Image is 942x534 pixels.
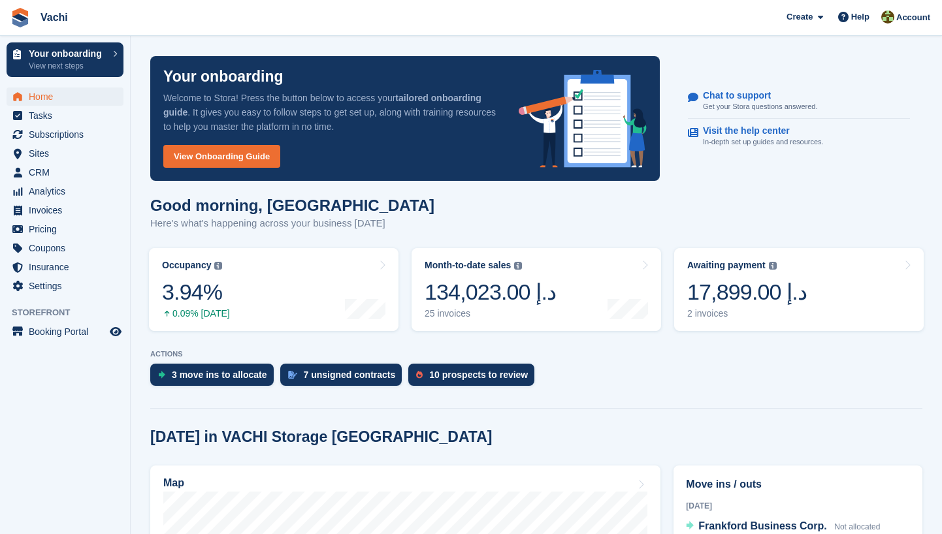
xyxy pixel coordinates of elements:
span: Coupons [29,239,107,257]
img: icon-info-grey-7440780725fd019a000dd9b08b2336e03edf1995a4989e88bcd33f0948082b44.svg [769,262,777,270]
span: Pricing [29,220,107,238]
p: Chat to support [703,90,807,101]
span: Not allocated [834,522,880,531]
a: Chat to support Get your Stora questions answered. [688,84,910,119]
a: Visit the help center In-depth set up guides and resources. [688,119,910,154]
div: 17,899.00 د.إ [687,279,807,306]
a: menu [7,125,123,144]
a: menu [7,182,123,200]
img: contract_signature_icon-13c848040528278c33f63329250d36e43548de30e8caae1d1a13099fd9432cc5.svg [288,371,297,379]
h1: Good morning, [GEOGRAPHIC_DATA] [150,196,434,214]
h2: Move ins / outs [686,477,910,492]
span: Sites [29,144,107,163]
a: menu [7,220,123,238]
span: Frankford Business Corp. [698,520,826,531]
a: menu [7,322,123,341]
span: Tasks [29,106,107,125]
a: Month-to-date sales 134,023.00 د.إ 25 invoices [412,248,661,331]
a: Awaiting payment 17,899.00 د.إ 2 invoices [674,248,924,331]
a: Occupancy 3.94% 0.09% [DATE] [149,248,398,331]
div: [DATE] [686,500,910,512]
div: 7 unsigned contracts [304,369,396,380]
p: Visit the help center [703,125,813,136]
img: prospect-51fa495bee0391a8d652442698ab0144808aea92771e9ea1ae160a38d050c398.svg [416,371,423,379]
img: stora-icon-8386f47178a22dfd0bd8f6a31ec36ba5ce8667c1dd55bd0f319d3a0aa187defe.svg [10,8,30,27]
span: Analytics [29,182,107,200]
a: 10 prospects to review [408,364,541,392]
div: 3 move ins to allocate [172,369,267,380]
a: menu [7,201,123,219]
a: menu [7,258,123,276]
a: menu [7,87,123,106]
a: Your onboarding View next steps [7,42,123,77]
a: 3 move ins to allocate [150,364,280,392]
div: 3.94% [162,279,230,306]
span: Create [787,10,813,24]
div: 134,023.00 د.إ [425,279,556,306]
span: Help [851,10,869,24]
span: Account [896,11,930,24]
a: menu [7,144,123,163]
span: Invoices [29,201,107,219]
div: 10 prospects to review [429,369,528,380]
p: ACTIONS [150,350,922,358]
span: Subscriptions [29,125,107,144]
div: Month-to-date sales [425,260,511,271]
span: Storefront [12,306,130,319]
img: icon-info-grey-7440780725fd019a000dd9b08b2336e03edf1995a4989e88bcd33f0948082b44.svg [514,262,522,270]
p: Your onboarding [29,49,106,58]
img: icon-info-grey-7440780725fd019a000dd9b08b2336e03edf1995a4989e88bcd33f0948082b44.svg [214,262,222,270]
span: Booking Portal [29,322,107,341]
a: Preview store [108,324,123,339]
div: 25 invoices [425,308,556,319]
a: Vachi [35,7,73,28]
p: Get your Stora questions answered. [703,101,817,112]
a: View Onboarding Guide [163,145,280,168]
div: 2 invoices [687,308,807,319]
span: Settings [29,277,107,295]
p: In-depth set up guides and resources. [703,136,824,148]
p: Your onboarding [163,69,284,84]
a: 7 unsigned contracts [280,364,409,392]
a: menu [7,277,123,295]
p: Here's what's happening across your business [DATE] [150,216,434,231]
p: View next steps [29,60,106,72]
div: 0.09% [DATE] [162,308,230,319]
span: Insurance [29,258,107,276]
p: Welcome to Stora! Press the button below to access your . It gives you easy to follow steps to ge... [163,91,498,134]
h2: Map [163,477,184,489]
a: menu [7,106,123,125]
a: menu [7,239,123,257]
img: onboarding-info-6c161a55d2c0e0a8cae90662b2fe09162a5109e8cc188191df67fb4f79e88e88.svg [519,70,647,168]
div: Occupancy [162,260,211,271]
img: move_ins_to_allocate_icon-fdf77a2bb77ea45bf5b3d319d69a93e2d87916cf1d5bf7949dd705db3b84f3ca.svg [158,371,165,379]
div: Awaiting payment [687,260,766,271]
span: Home [29,87,107,106]
a: menu [7,163,123,181]
span: CRM [29,163,107,181]
img: Anete Gre [881,10,894,24]
h2: [DATE] in VACHI Storage [GEOGRAPHIC_DATA] [150,428,492,446]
